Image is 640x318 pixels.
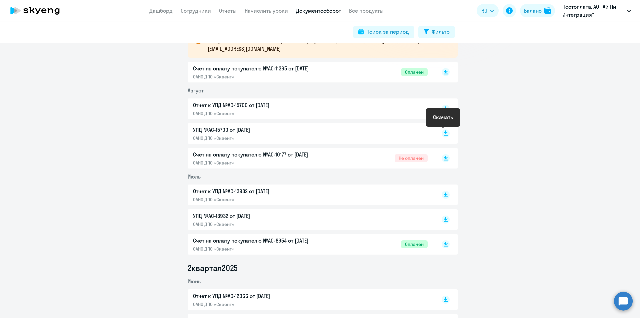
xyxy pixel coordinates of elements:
button: RU [477,4,499,17]
img: balance [544,7,551,14]
span: Оплачен [401,240,428,248]
p: В случае возникновения вопросов по документам, напишите, пожалуйста, на почту [EMAIL_ADDRESS][DOM... [208,37,446,53]
p: Отчет к УПД №AC-13932 от [DATE] [193,187,333,195]
button: Постоплата, АО "Ай Пи Интеграция" [559,3,634,19]
li: 2 квартал 2025 [188,263,458,273]
a: Счет на оплату покупателю №AC-8954 от [DATE]ОАНО ДПО «Скаенг»Оплачен [193,237,428,252]
button: Балансbalance [520,4,555,17]
div: Поиск за период [366,28,409,36]
p: Счет на оплату покупателю №AC-10177 от [DATE] [193,150,333,158]
div: Фильтр [432,28,450,36]
p: ОАНО ДПО «Скаенг» [193,135,333,141]
div: Баланс [524,7,542,15]
p: Отчет к УПД №AC-15700 от [DATE] [193,101,333,109]
span: RU [481,7,487,15]
button: Поиск за период [353,26,414,38]
a: Все продукты [349,7,384,14]
p: УПД №AC-13932 от [DATE] [193,212,333,220]
a: УПД №AC-13932 от [DATE]ОАНО ДПО «Скаенг» [193,212,428,227]
p: ОАНО ДПО «Скаенг» [193,110,333,116]
span: Август [188,87,204,94]
p: ОАНО ДПО «Скаенг» [193,160,333,166]
p: Постоплата, АО "Ай Пи Интеграция" [562,3,624,19]
p: ОАНО ДПО «Скаенг» [193,74,333,80]
p: Отчет к УПД №AC-12066 от [DATE] [193,292,333,300]
span: Не оплачен [395,154,428,162]
p: УПД №AC-15700 от [DATE] [193,126,333,134]
a: Счет на оплату покупателю №AC-11365 от [DATE]ОАНО ДПО «Скаенг»Оплачен [193,64,428,80]
p: ОАНО ДПО «Скаенг» [193,301,333,307]
button: Фильтр [418,26,455,38]
a: Документооборот [296,7,341,14]
a: Счет на оплату покупателю №AC-10177 от [DATE]ОАНО ДПО «Скаенг»Не оплачен [193,150,428,166]
a: Отчет к УПД №AC-13932 от [DATE]ОАНО ДПО «Скаенг» [193,187,428,203]
a: Отчет к УПД №AC-15700 от [DATE]ОАНО ДПО «Скаенг» [193,101,428,116]
span: Июнь [188,278,201,285]
p: Счет на оплату покупателю №AC-8954 от [DATE] [193,237,333,245]
p: ОАНО ДПО «Скаенг» [193,197,333,203]
a: УПД №AC-15700 от [DATE]ОАНО ДПО «Скаенг» [193,126,428,141]
a: Сотрудники [181,7,211,14]
a: Начислить уроки [245,7,288,14]
span: Оплачен [401,68,428,76]
a: Отчет к УПД №AC-12066 от [DATE]ОАНО ДПО «Скаенг» [193,292,428,307]
div: Скачать [433,113,453,121]
p: ОАНО ДПО «Скаенг» [193,221,333,227]
p: Счет на оплату покупателю №AC-11365 от [DATE] [193,64,333,72]
a: Отчеты [219,7,237,14]
span: Июль [188,173,201,180]
a: Дашборд [149,7,173,14]
p: ОАНО ДПО «Скаенг» [193,246,333,252]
